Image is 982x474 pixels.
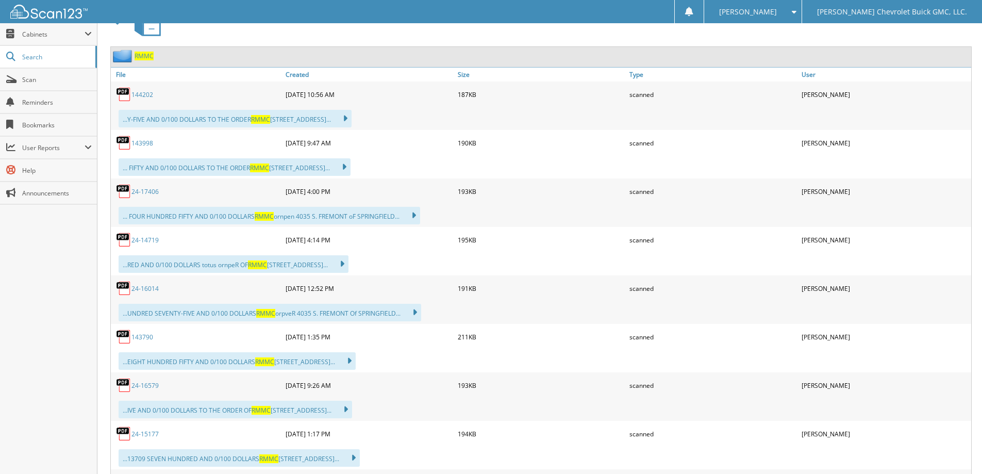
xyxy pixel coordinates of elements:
[817,9,967,15] span: [PERSON_NAME] Chevrolet Buick GMC, LLC.
[627,84,799,105] div: scanned
[119,352,356,370] div: ...EIGHT HUNDRED FIFTY AND 0/100 DOLLARS [STREET_ADDRESS]...
[799,375,971,396] div: [PERSON_NAME]
[799,423,971,444] div: [PERSON_NAME]
[455,230,627,250] div: 195KB
[799,68,971,81] a: User
[22,143,85,152] span: User Reports
[455,423,627,444] div: 194KB
[455,133,627,153] div: 190KB
[119,207,420,224] div: ... FOUR HUNDRED FIFTY AND 0/100 DOLLARS ornpen 4035 S. FREMONT oF SPRINGFIELD...
[116,135,131,151] img: PDF.png
[131,333,153,341] a: 143790
[799,84,971,105] div: [PERSON_NAME]
[283,326,455,347] div: [DATE] 1:35 PM
[131,430,159,438] a: 24-15177
[22,189,92,198] span: Announcements
[455,68,627,81] a: Size
[250,164,269,172] span: RMMC
[627,68,799,81] a: Type
[131,139,153,148] a: 143998
[119,304,421,321] div: ...UNDRED SEVENTY-FIVE AND 0/100 DOLLARS orpveR 4035 S. FREMONT Of SPRINGFIELD...
[10,5,88,19] img: scan123-logo-white.svg
[116,329,131,345] img: PDF.png
[255,357,274,366] span: RMMC
[799,133,971,153] div: [PERSON_NAME]
[131,90,153,99] a: 144202
[119,255,348,273] div: ...RED AND 0/100 DOLLARS totus ornpeR OF [STREET_ADDRESS]...
[455,181,627,202] div: 193KB
[627,181,799,202] div: scanned
[116,87,131,102] img: PDF.png
[116,426,131,442] img: PDF.png
[283,84,455,105] div: [DATE] 10:56 AM
[113,50,135,62] img: folder2.png
[116,281,131,296] img: PDF.png
[131,381,159,390] a: 24-16579
[116,378,131,393] img: PDF.png
[283,278,455,299] div: [DATE] 12:52 PM
[627,278,799,299] div: scanned
[135,52,154,60] a: RMMC
[22,121,92,129] span: Bookmarks
[22,166,92,175] span: Help
[119,110,352,127] div: ...Y-FIVE AND 0/100 DOLLARS TO THE ORDER [STREET_ADDRESS]...
[131,187,159,196] a: 24-17406
[283,133,455,153] div: [DATE] 9:47 AM
[116,232,131,248] img: PDF.png
[719,9,777,15] span: [PERSON_NAME]
[22,98,92,107] span: Reminders
[455,278,627,299] div: 191KB
[283,375,455,396] div: [DATE] 9:26 AM
[455,326,627,347] div: 211KB
[251,115,270,124] span: RMMC
[131,236,159,244] a: 24-14719
[627,230,799,250] div: scanned
[799,278,971,299] div: [PERSON_NAME]
[283,181,455,202] div: [DATE] 4:00 PM
[22,53,90,61] span: Search
[22,30,85,39] span: Cabinets
[283,68,455,81] a: Created
[627,133,799,153] div: scanned
[22,75,92,84] span: Scan
[799,181,971,202] div: [PERSON_NAME]
[119,158,351,176] div: ... FIFTY AND 0/100 DOLLARS TO THE ORDER [STREET_ADDRESS]...
[256,309,275,318] span: RMMC
[930,424,982,474] iframe: Chat Widget
[259,454,278,463] span: RMMC
[627,423,799,444] div: scanned
[283,230,455,250] div: [DATE] 4:14 PM
[119,449,360,467] div: ...13709 SEVEN HUNDRED AND 0/100 DOLLARS [STREET_ADDRESS]...
[799,326,971,347] div: [PERSON_NAME]
[455,375,627,396] div: 193KB
[799,230,971,250] div: [PERSON_NAME]
[252,406,271,415] span: RMMC
[111,68,283,81] a: File
[116,184,131,199] img: PDF.png
[131,284,159,293] a: 24-16014
[119,401,352,418] div: ...IVE AND 0/100 DOLLARS TO THE ORDER OF [STREET_ADDRESS]...
[627,375,799,396] div: scanned
[283,423,455,444] div: [DATE] 1:17 PM
[455,84,627,105] div: 187KB
[627,326,799,347] div: scanned
[255,212,274,221] span: RMMC
[248,260,267,269] span: RMMC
